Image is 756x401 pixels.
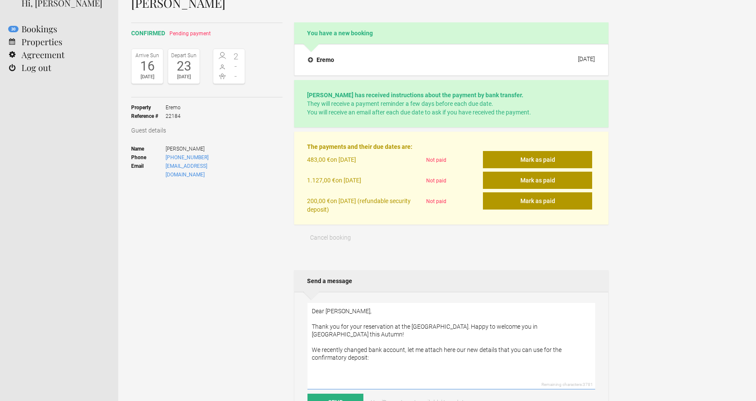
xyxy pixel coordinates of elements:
strong: Reference # [131,112,166,120]
strong: Phone [131,153,166,162]
span: Cancel booking [310,234,351,241]
div: Arrive Sun [134,51,161,60]
div: 16 [134,60,161,73]
a: [EMAIL_ADDRESS][DOMAIN_NAME] [166,163,207,178]
h3: Guest details [131,126,283,135]
strong: Name [131,145,166,153]
strong: [PERSON_NAME] has received instructions about the payment by bank transfer. [307,92,523,99]
button: Mark as paid [483,151,592,168]
span: [PERSON_NAME] [166,145,245,153]
h4: Eremo [308,56,334,64]
div: [DATE] [134,73,161,81]
span: Eremo [166,103,181,112]
button: Mark as paid [483,172,592,189]
div: on [DATE] [307,172,422,192]
span: Pending payment [169,31,211,37]
div: [DATE] [170,73,197,81]
span: 2 [229,52,243,61]
div: on [DATE] [307,151,422,172]
flynt-currency: 200,00 € [307,197,330,204]
h2: confirmed [131,29,283,38]
div: Not paid [423,151,483,172]
div: [DATE] [578,56,595,62]
flynt-notification-badge: 30 [8,26,18,32]
button: Cancel booking [294,229,367,246]
div: Not paid [423,192,483,214]
div: 23 [170,60,197,73]
span: - [229,72,243,80]
flynt-currency: 483,00 € [307,156,330,163]
strong: Property [131,103,166,112]
flynt-currency: 1.127,00 € [307,177,335,184]
p: They will receive a payment reminder a few days before each due date. You will receive an email a... [307,91,596,117]
h2: Send a message [294,270,608,292]
div: on [DATE] (refundable security deposit) [307,192,422,214]
h2: You have a new booking [294,22,608,44]
div: Not paid [423,172,483,192]
button: Eremo [DATE] [301,51,602,69]
a: [PHONE_NUMBER] [166,154,209,160]
strong: The payments and their due dates are: [307,143,412,150]
span: - [229,62,243,71]
strong: Email [131,162,166,179]
span: 22184 [166,112,181,120]
button: Mark as paid [483,192,592,210]
div: Depart Sun [170,51,197,60]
